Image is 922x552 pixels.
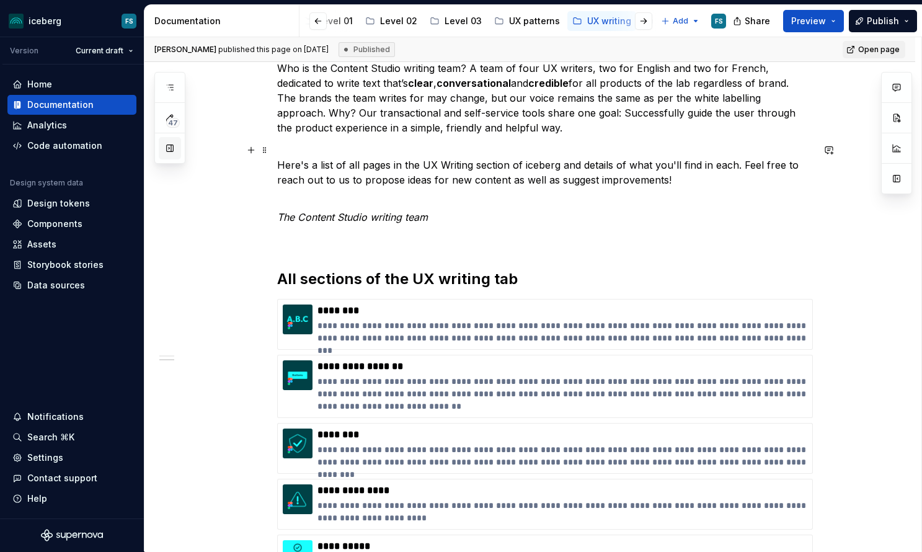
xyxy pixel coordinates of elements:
[166,118,180,128] span: 47
[27,140,102,152] div: Code automation
[587,15,631,27] div: UX writing
[27,99,94,111] div: Documentation
[27,279,85,292] div: Data sources
[791,15,826,27] span: Preview
[27,119,67,131] div: Analytics
[70,42,139,60] button: Current draft
[154,15,294,27] div: Documentation
[380,15,417,27] div: Level 02
[27,78,52,91] div: Home
[7,468,136,488] button: Contact support
[509,15,560,27] div: UX patterns
[7,407,136,427] button: Notifications
[843,41,905,58] a: Open page
[9,14,24,29] img: 418c6d47-6da6-4103-8b13-b5999f8989a1.png
[29,15,61,27] div: iceberg
[283,360,313,390] img: d168746f-a8e5-4bf5-9ab9-6d5ee12612c8.png
[27,431,74,443] div: Search ⌘K
[849,10,917,32] button: Publish
[657,12,704,30] button: Add
[27,218,82,230] div: Components
[339,42,395,57] div: Published
[867,15,899,27] span: Publish
[745,15,770,27] span: Share
[567,11,636,31] a: UX writing
[7,255,136,275] a: Storybook stories
[673,16,688,26] span: Add
[277,211,428,223] em: The Content Studio writing team
[783,10,844,32] button: Preview
[489,11,565,31] a: UX patterns
[277,143,813,187] p: Here's a list of all pages in the UX Writing section of iceberg and details of what you'll find i...
[27,411,84,423] div: Notifications
[283,484,313,514] img: 4572ce86-d0a5-4c0e-baf6-461314087891.png
[727,10,778,32] button: Share
[7,427,136,447] button: Search ⌘K
[2,7,141,34] button: icebergFS
[7,489,136,509] button: Help
[76,46,123,56] span: Current draft
[425,11,487,31] a: Level 03
[154,45,329,55] span: published this page on [DATE]
[10,46,38,56] div: Version
[7,74,136,94] a: Home
[27,452,63,464] div: Settings
[7,95,136,115] a: Documentation
[27,259,104,271] div: Storybook stories
[858,45,900,55] span: Open page
[7,275,136,295] a: Data sources
[528,77,569,89] strong: credible
[283,305,313,334] img: 0d745a30-50c8-4ee4-9e05-3f8096311442.png
[7,194,136,213] a: Design tokens
[7,448,136,468] a: Settings
[7,234,136,254] a: Assets
[7,214,136,234] a: Components
[445,15,482,27] div: Level 03
[27,197,90,210] div: Design tokens
[277,269,813,289] h2: All sections of the UX writing tab
[27,492,47,505] div: Help
[408,77,433,89] strong: clear
[27,238,56,251] div: Assets
[10,178,83,188] div: Design system data
[125,16,133,26] div: FS
[283,429,313,458] img: 360c3b07-aa5c-4e4c-bc7f-57cacbad5b50.png
[277,46,813,135] p: Who is the Content Studio writing team? A team of four UX writers, two for English and two for Fr...
[41,529,103,541] svg: Supernova Logo
[7,136,136,156] a: Code automation
[360,11,422,31] a: Level 02
[154,45,216,54] span: [PERSON_NAME]
[27,472,97,484] div: Contact support
[437,77,511,89] strong: conversational
[715,16,723,26] div: FS
[7,115,136,135] a: Analytics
